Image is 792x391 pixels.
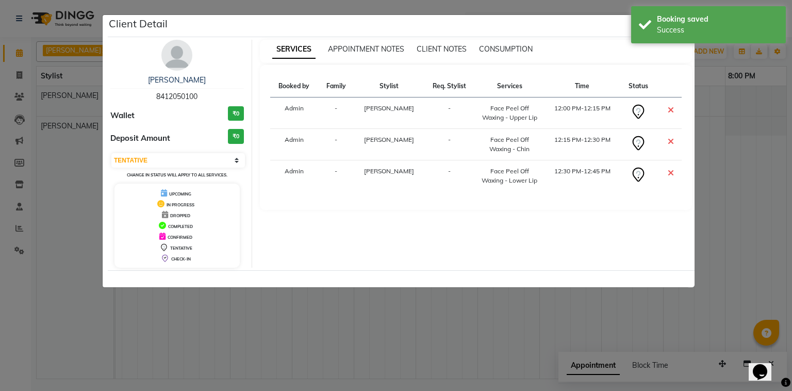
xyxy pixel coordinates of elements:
th: Req. Stylist [424,75,475,97]
span: IN PROGRESS [167,202,194,207]
span: CONFIRMED [168,235,192,240]
h5: Client Detail [109,16,168,31]
span: APPOINTMENT NOTES [328,44,404,54]
a: [PERSON_NAME] [148,75,206,85]
span: [PERSON_NAME] [364,167,414,175]
span: CLIENT NOTES [417,44,467,54]
img: avatar [161,40,192,71]
td: Admin [270,97,319,129]
th: Stylist [354,75,424,97]
small: Change in status will apply to all services. [127,172,227,177]
span: Wallet [110,110,135,122]
span: UPCOMING [169,191,191,197]
span: Deposit Amount [110,133,170,144]
td: - [424,97,475,129]
td: 12:15 PM-12:30 PM [544,129,621,160]
div: Booking saved [657,14,778,25]
td: Admin [270,160,319,192]
h3: ₹0 [228,129,244,144]
th: Status [621,75,656,97]
span: CHECK-IN [171,256,191,262]
th: Services [475,75,544,97]
span: DROPPED [170,213,190,218]
td: Admin [270,129,319,160]
h3: ₹0 [228,106,244,121]
span: [PERSON_NAME] [364,136,414,143]
th: Booked by [270,75,319,97]
th: Family [318,75,354,97]
div: Face Peel Off Waxing - Chin [481,135,538,154]
td: - [318,129,354,160]
span: TENTATIVE [170,246,192,251]
div: Face Peel Off Waxing - Upper Lip [481,104,538,122]
iframe: chat widget [749,350,782,381]
td: 12:00 PM-12:15 PM [544,97,621,129]
span: [PERSON_NAME] [364,104,414,112]
td: - [424,160,475,192]
span: COMPLETED [168,224,193,229]
div: Face Peel Off Waxing - Lower Lip [481,167,538,185]
td: - [318,97,354,129]
div: Success [657,25,778,36]
td: - [424,129,475,160]
span: SERVICES [272,40,316,59]
span: CONSUMPTION [479,44,533,54]
th: Time [544,75,621,97]
td: - [318,160,354,192]
span: 8412050100 [156,92,197,101]
td: 12:30 PM-12:45 PM [544,160,621,192]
